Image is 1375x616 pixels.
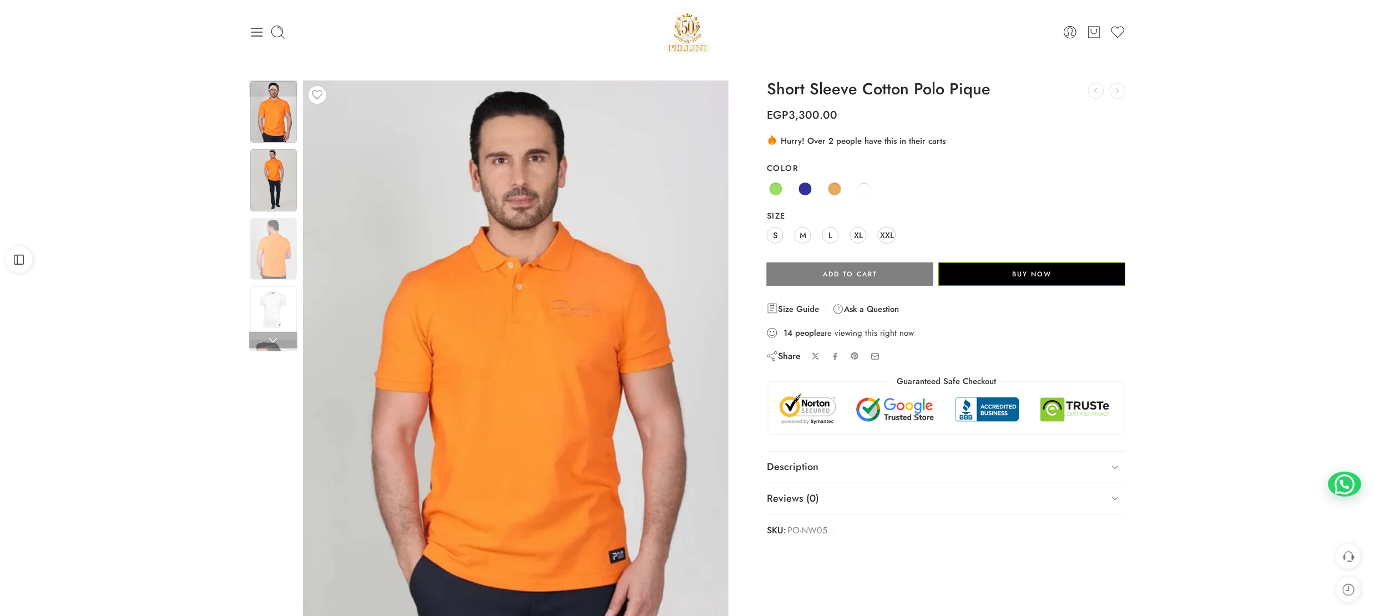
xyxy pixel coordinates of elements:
[767,134,1126,147] div: Hurry! Over 2 people have this in their carts
[767,107,788,123] span: EGP
[939,262,1126,286] button: Buy Now
[767,107,837,123] bdi: 3,300.00
[891,376,1002,387] legend: Guaranteed Safe Checkout
[767,227,783,244] a: S
[767,302,819,316] a: Size Guide
[833,302,899,316] a: Ask a Question
[767,483,1126,514] a: Reviews (0)
[767,262,933,286] button: Add to cart
[880,228,894,243] span: XXL
[829,228,833,243] span: L
[250,286,297,333] img: short-sleeve-polo-jpg-1.webp
[250,81,297,143] img: short-sleeve-polo-jpg-1.webp
[795,327,821,339] strong: people
[767,327,1126,339] div: are viewing this right now
[812,352,820,361] a: Share on X
[767,452,1126,483] a: Description
[1086,24,1102,40] a: Cart
[777,393,1116,426] img: Trust
[250,218,297,280] img: short-sleeve-polo-jpg-1.webp
[787,523,827,539] span: PO-NW05
[850,227,867,244] a: XL
[767,80,1126,98] h1: Short Sleeve Cotton Polo Pique
[800,228,806,243] span: M
[851,352,860,361] a: Pin on Pinterest
[871,352,880,361] a: Email to your friends
[783,327,792,339] strong: 14
[1063,24,1078,40] a: Login / Register
[831,352,840,361] a: Share on Facebook
[773,228,777,243] span: S
[664,8,711,55] a: Pellini -
[767,350,801,362] div: Share
[767,163,1126,174] label: Color
[822,227,839,244] a: L
[250,149,297,211] img: short-sleeve-polo-jpg-1.webp
[664,8,711,55] img: Pellini
[854,228,863,243] span: XL
[767,523,786,539] strong: SKU:
[767,210,1126,221] label: Size
[1110,24,1126,40] a: Wishlist
[878,227,896,244] a: XXL
[795,227,811,244] a: M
